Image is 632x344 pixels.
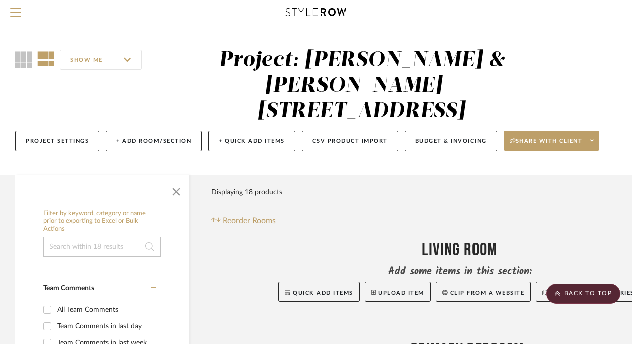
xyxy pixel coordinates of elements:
button: Project Settings [15,131,99,151]
button: Share with client [504,131,600,151]
div: Team Comments in last day [57,318,153,334]
button: Upload Item [365,282,431,302]
button: + Add Room/Section [106,131,202,151]
input: Search within 18 results [43,237,161,257]
button: Clip from a website [436,282,531,302]
span: Reorder Rooms [223,215,276,227]
div: All Team Comments [57,302,153,318]
scroll-to-top-button: BACK TO TOP [546,284,620,304]
button: + Quick Add Items [208,131,295,151]
span: Quick Add Items [293,290,353,296]
span: Share with client [510,137,583,152]
button: Close [166,180,186,200]
button: Quick Add Items [278,282,360,302]
div: Project: [PERSON_NAME] & [PERSON_NAME] -[STREET_ADDRESS] [219,50,505,122]
button: Budget & Invoicing [405,131,497,151]
button: CSV Product Import [302,131,398,151]
h6: Filter by keyword, category or name prior to exporting to Excel or Bulk Actions [43,210,161,233]
span: Team Comments [43,285,94,292]
button: Reorder Rooms [211,215,276,227]
div: Displaying 18 products [211,182,282,202]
